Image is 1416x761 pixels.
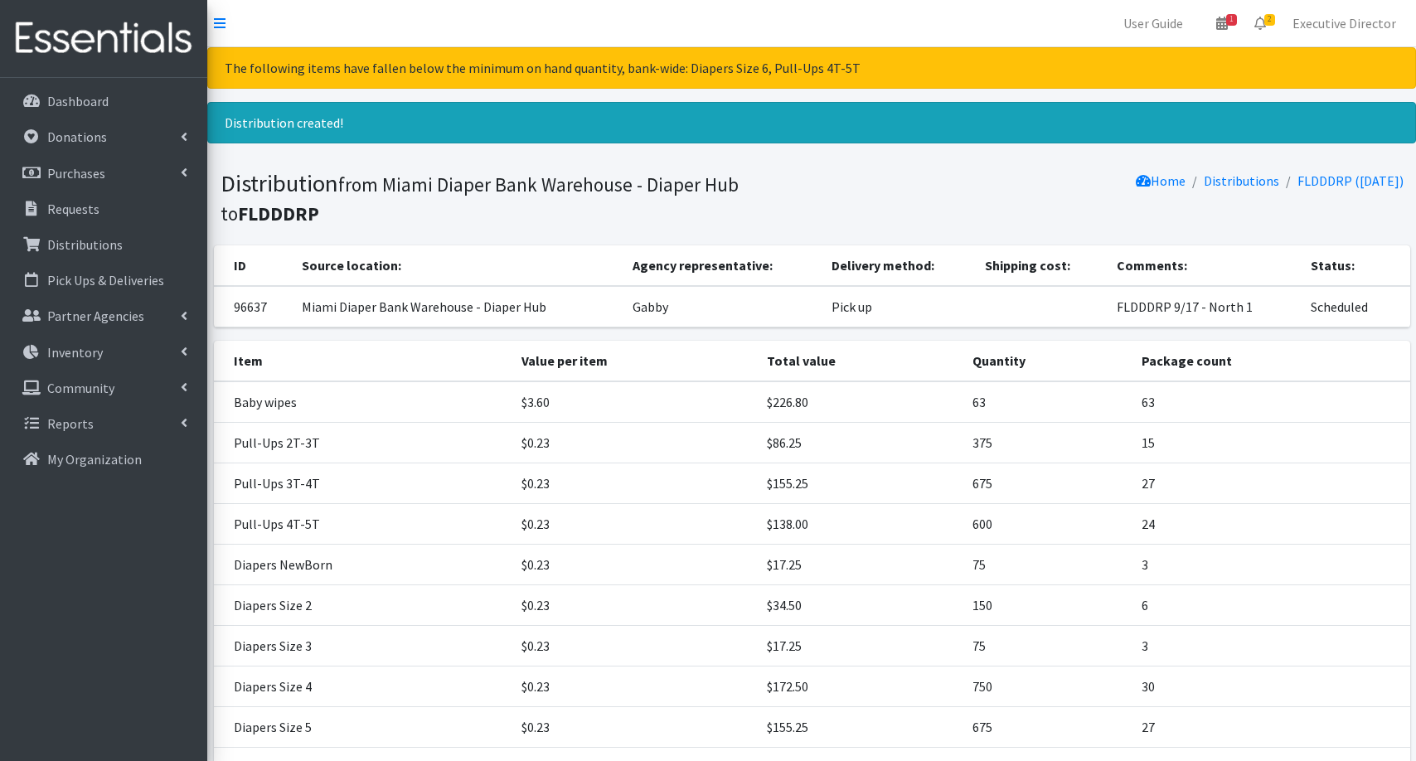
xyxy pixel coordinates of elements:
[512,626,757,666] td: $0.23
[512,504,757,545] td: $0.23
[214,341,512,381] th: Item
[1279,7,1409,40] a: Executive Director
[1132,626,1410,666] td: 3
[1203,7,1241,40] a: 1
[7,264,201,297] a: Pick Ups & Deliveries
[1132,666,1410,707] td: 30
[7,120,201,153] a: Donations
[512,707,757,748] td: $0.23
[7,336,201,369] a: Inventory
[1132,707,1410,748] td: 27
[757,707,963,748] td: $155.25
[1110,7,1196,40] a: User Guide
[47,272,164,288] p: Pick Ups & Deliveries
[1264,14,1275,26] span: 2
[7,407,201,440] a: Reports
[1301,245,1409,286] th: Status:
[963,707,1132,748] td: 675
[238,201,319,225] b: FLDDDRP
[757,666,963,707] td: $172.50
[7,192,201,225] a: Requests
[47,201,99,217] p: Requests
[963,341,1132,381] th: Quantity
[757,341,963,381] th: Total value
[7,443,201,476] a: My Organization
[963,545,1132,585] td: 75
[7,299,201,332] a: Partner Agencies
[757,381,963,423] td: $226.80
[512,341,757,381] th: Value per item
[292,245,622,286] th: Source location:
[47,380,114,396] p: Community
[221,169,806,226] h1: Distribution
[757,545,963,585] td: $17.25
[757,585,963,626] td: $34.50
[512,381,757,423] td: $3.60
[214,585,512,626] td: Diapers Size 2
[512,463,757,504] td: $0.23
[963,504,1132,545] td: 600
[214,707,512,748] td: Diapers Size 5
[975,245,1107,286] th: Shipping cost:
[623,286,822,327] td: Gabby
[207,102,1416,143] div: Distribution created!
[7,11,201,66] img: HumanEssentials
[214,666,512,707] td: Diapers Size 4
[214,245,293,286] th: ID
[221,172,739,225] small: from Miami Diaper Bank Warehouse - Diaper Hub to
[1132,381,1410,423] td: 63
[7,157,201,190] a: Purchases
[47,165,105,182] p: Purchases
[1132,341,1410,381] th: Package count
[1107,245,1302,286] th: Comments:
[512,585,757,626] td: $0.23
[963,585,1132,626] td: 150
[7,371,201,405] a: Community
[1241,7,1279,40] a: 2
[1132,585,1410,626] td: 6
[47,236,123,253] p: Distributions
[1226,14,1237,26] span: 1
[47,308,144,324] p: Partner Agencies
[512,423,757,463] td: $0.23
[214,545,512,585] td: Diapers NewBorn
[757,463,963,504] td: $155.25
[1301,286,1409,327] td: Scheduled
[207,47,1416,89] div: The following items have fallen below the minimum on hand quantity, bank-wide: Diapers Size 6, Pu...
[963,626,1132,666] td: 75
[214,286,293,327] td: 96637
[214,463,512,504] td: Pull-Ups 3T-4T
[214,504,512,545] td: Pull-Ups 4T-5T
[512,545,757,585] td: $0.23
[963,423,1132,463] td: 375
[214,626,512,666] td: Diapers Size 3
[1136,172,1186,189] a: Home
[1204,172,1279,189] a: Distributions
[47,451,142,468] p: My Organization
[963,666,1132,707] td: 750
[623,245,822,286] th: Agency representative:
[1132,504,1410,545] td: 24
[757,626,963,666] td: $17.25
[1132,463,1410,504] td: 27
[1107,286,1302,327] td: FLDDDRP 9/17 - North 1
[47,128,107,145] p: Donations
[1297,172,1404,189] a: FLDDDRP ([DATE])
[757,504,963,545] td: $138.00
[963,381,1132,423] td: 63
[47,415,94,432] p: Reports
[47,344,103,361] p: Inventory
[292,286,622,327] td: Miami Diaper Bank Warehouse - Diaper Hub
[1132,545,1410,585] td: 3
[512,666,757,707] td: $0.23
[822,245,975,286] th: Delivery method:
[822,286,975,327] td: Pick up
[757,423,963,463] td: $86.25
[7,228,201,261] a: Distributions
[963,463,1132,504] td: 675
[7,85,201,118] a: Dashboard
[1132,423,1410,463] td: 15
[214,423,512,463] td: Pull-Ups 2T-3T
[47,93,109,109] p: Dashboard
[214,381,512,423] td: Baby wipes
